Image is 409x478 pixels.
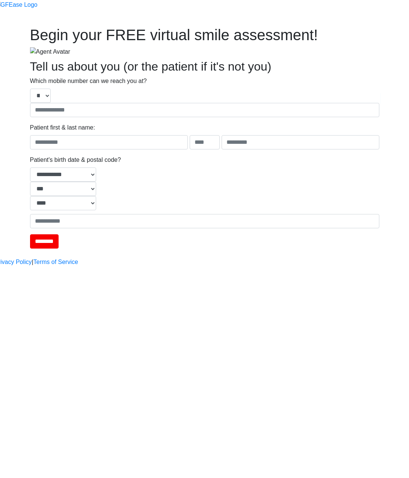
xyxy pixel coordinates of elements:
label: Which mobile number can we reach you at? [30,77,147,86]
a: Terms of Service [33,258,78,267]
label: Patient first & last name: [30,123,95,132]
h1: Begin your FREE virtual smile assessment! [30,26,379,44]
a: | [32,258,33,267]
h2: Tell us about you (or the patient if it's not you) [30,59,379,74]
img: Agent Avatar [30,47,70,56]
label: Patient's birth date & postal code? [30,155,121,164]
